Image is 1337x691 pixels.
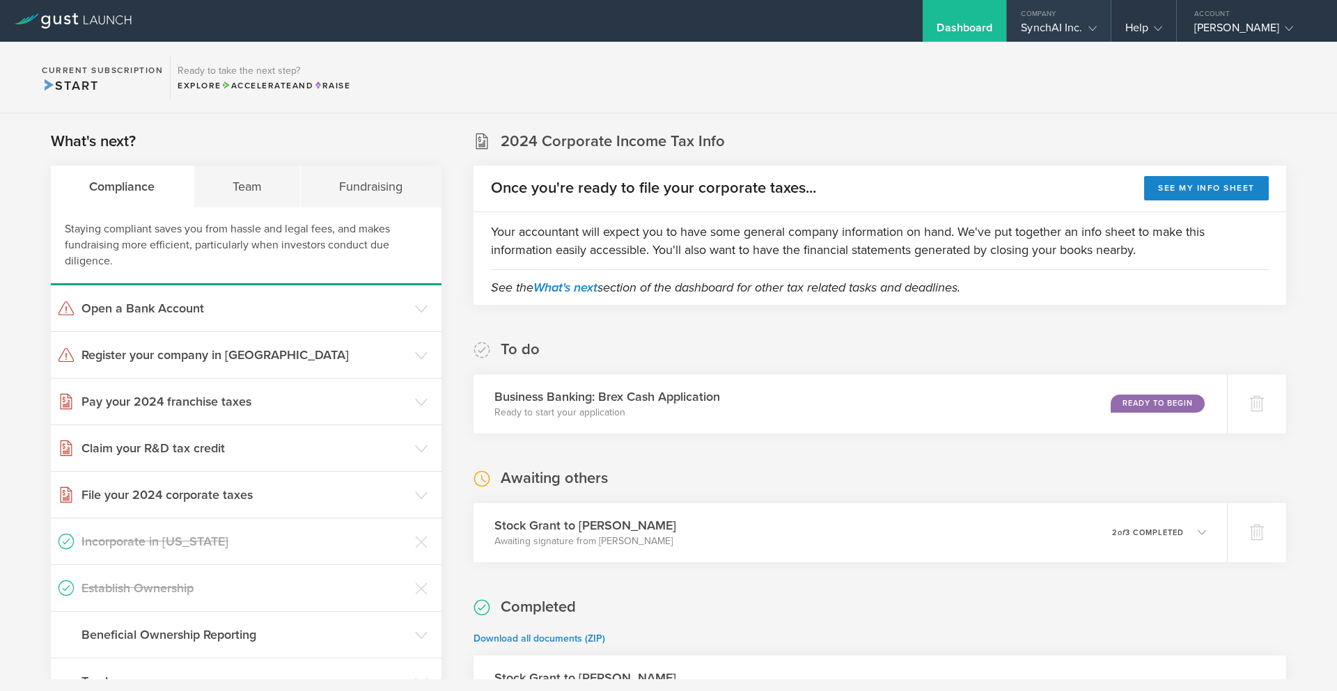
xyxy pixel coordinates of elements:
[501,468,608,489] h2: Awaiting others
[1267,624,1337,691] iframe: Chat Widget
[491,280,960,295] em: See the section of the dashboard for other tax related tasks and deadlines.
[494,516,676,534] h3: Stock Grant to [PERSON_NAME]
[501,340,540,360] h2: To do
[178,79,350,92] div: Explore
[81,626,408,644] h3: Beneficial Ownership Reporting
[474,633,605,644] a: Download all documents (ZIP)
[1021,21,1096,42] div: SynchAI Inc.
[221,81,314,90] span: and
[194,166,302,207] div: Team
[81,486,408,504] h3: File your 2024 corporate taxes
[81,532,408,550] h3: Incorporate in [US_STATE]
[178,66,350,76] h3: Ready to take the next step?
[937,21,992,42] div: Dashboard
[42,66,163,74] h2: Current Subscription
[51,207,441,285] div: Staying compliant saves you from hassle and legal fees, and makes fundraising more efficient, par...
[533,280,597,295] a: What's next
[51,132,136,152] h2: What's next?
[81,579,408,597] h3: Establish Ownership
[301,166,441,207] div: Fundraising
[81,439,408,457] h3: Claim your R&D tax credit
[170,56,357,99] div: Ready to take the next step?ExploreAccelerateandRaise
[1112,529,1184,537] p: 2 3 completed
[81,672,408,690] h3: Track your expenses
[1111,395,1205,413] div: Ready to Begin
[1125,21,1162,42] div: Help
[1144,176,1269,200] button: See my info sheet
[81,346,408,364] h3: Register your company in [GEOGRAPHIC_DATA]
[501,597,576,617] h2: Completed
[42,78,98,93] span: Start
[491,178,816,198] h2: Once you're ready to file your corporate taxes...
[1118,528,1125,537] em: of
[474,374,1227,434] div: Business Banking: Brex Cash ApplicationReady to start your applicationReady to Begin
[51,166,194,207] div: Compliance
[494,669,676,687] h3: Stock Grant to [PERSON_NAME]
[313,81,350,90] span: Raise
[221,81,292,90] span: Accelerate
[81,299,408,317] h3: Open a Bank Account
[494,534,676,548] p: Awaiting signature from [PERSON_NAME]
[501,132,725,152] h2: 2024 Corporate Income Tax Info
[494,388,720,406] h3: Business Banking: Brex Cash Application
[494,406,720,420] p: Ready to start your application
[491,223,1269,259] p: Your accountant will expect you to have some general company information on hand. We've put toget...
[81,392,408,411] h3: Pay your 2024 franchise taxes
[1194,21,1313,42] div: [PERSON_NAME]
